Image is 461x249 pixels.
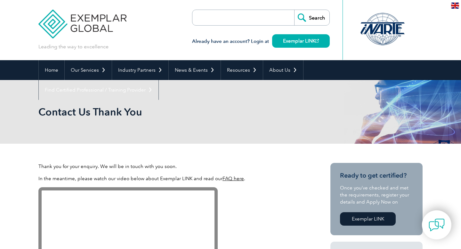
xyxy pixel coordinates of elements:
[65,60,112,80] a: Our Services
[272,34,330,48] a: Exemplar LINK
[222,176,244,181] a: FAQ here
[169,60,221,80] a: News & Events
[38,175,307,182] p: In the meantime, please watch our video below about Exemplar LINK and read our .
[112,60,168,80] a: Industry Partners
[38,106,284,118] h1: Contact Us Thank You
[340,172,413,180] h3: Ready to get certified?
[429,217,445,233] img: contact-chat.png
[315,39,319,43] img: open_square.png
[294,10,329,25] input: Search
[38,163,307,170] p: Thank you for your enquiry. We will be in touch with you soon.
[38,43,109,50] p: Leading the way to excellence
[340,212,396,226] a: Exemplar LINK
[192,37,330,45] h3: Already have an account? Login at
[451,3,459,9] img: en
[39,60,64,80] a: Home
[39,80,158,100] a: Find Certified Professional / Training Provider
[263,60,303,80] a: About Us
[221,60,263,80] a: Resources
[340,184,413,205] p: Once you’ve checked and met the requirements, register your details and Apply Now on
